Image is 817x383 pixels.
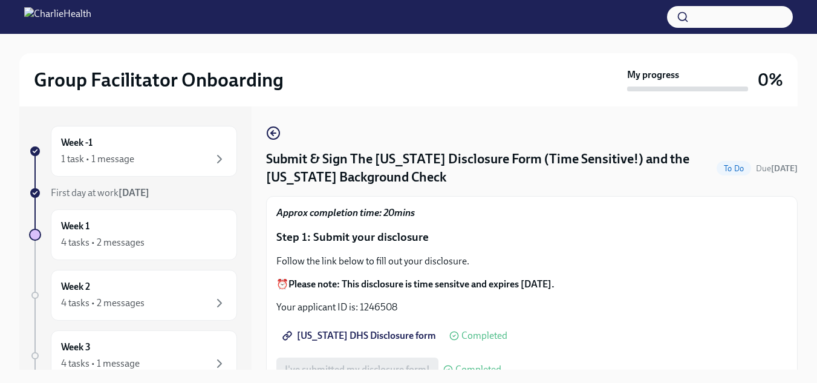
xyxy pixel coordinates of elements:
div: 4 tasks • 1 message [61,357,140,370]
div: 4 tasks • 2 messages [61,296,145,310]
strong: [DATE] [119,187,149,198]
span: Completed [461,331,507,341]
strong: My progress [627,68,679,82]
h2: Group Facilitator Onboarding [34,68,284,92]
h4: Submit & Sign The [US_STATE] Disclosure Form (Time Sensitive!) and the [US_STATE] Background Check [266,150,712,186]
span: [US_STATE] DHS Disclosure form [285,330,436,342]
span: Due [756,163,798,174]
a: Week 14 tasks • 2 messages [29,209,237,260]
a: First day at work[DATE] [29,186,237,200]
a: Week 34 tasks • 1 message [29,330,237,381]
span: September 11th, 2025 10:00 [756,163,798,174]
span: First day at work [51,187,149,198]
a: Week 24 tasks • 2 messages [29,270,237,321]
span: Completed [455,365,501,375]
strong: Please note: This disclosure is time sensitve and expires [DATE]. [288,278,555,290]
img: CharlieHealth [24,7,91,27]
p: Follow the link below to fill out your disclosure. [276,255,787,268]
a: [US_STATE] DHS Disclosure form [276,324,444,348]
h6: Week -1 [61,136,93,149]
h6: Week 1 [61,220,90,233]
a: Week -11 task • 1 message [29,126,237,177]
p: Your applicant ID is: 1246508 [276,301,787,314]
h3: 0% [758,69,783,91]
strong: Approx completion time: 20mins [276,207,415,218]
strong: [DATE] [771,163,798,174]
div: 1 task • 1 message [61,152,134,166]
p: ⏰ [276,278,787,291]
div: 4 tasks • 2 messages [61,236,145,249]
h6: Week 2 [61,280,90,293]
span: To Do [717,164,751,173]
h6: Week 3 [61,341,91,354]
p: Step 1: Submit your disclosure [276,229,787,245]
